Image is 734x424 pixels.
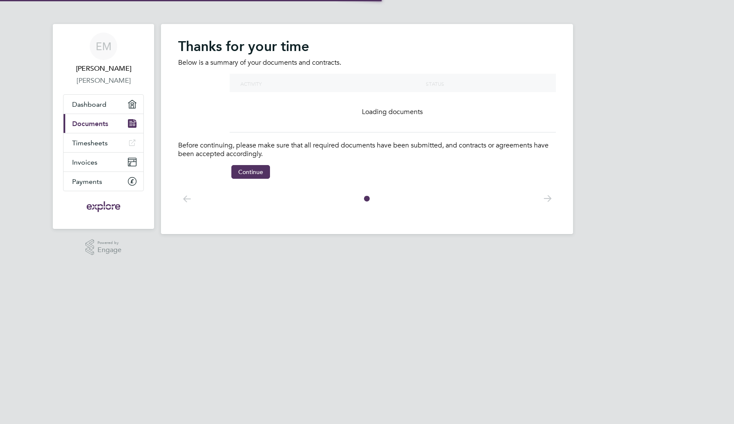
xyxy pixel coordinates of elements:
[64,114,143,133] a: Documents
[63,75,144,86] a: [PERSON_NAME]
[64,172,143,191] a: Payments
[53,24,154,229] nav: Main navigation
[97,239,121,247] span: Powered by
[63,33,144,74] a: EM[PERSON_NAME]
[63,63,144,74] span: Egor Mikhailov
[96,41,112,52] span: EM
[64,95,143,114] a: Dashboard
[64,153,143,171] a: Invoices
[72,139,108,147] span: Timesheets
[72,120,108,128] span: Documents
[178,38,556,55] h2: Thanks for your time
[72,158,97,166] span: Invoices
[86,200,121,214] img: exploregroup-logo-retina.png
[72,100,106,108] span: Dashboard
[178,141,556,159] p: Before continuing, please make sure that all required documents have been submitted, and contract...
[63,200,144,214] a: Go to home page
[97,247,121,254] span: Engage
[64,133,143,152] a: Timesheets
[178,58,556,67] p: Below is a summary of your documents and contracts.
[85,239,122,256] a: Powered byEngage
[72,177,102,186] span: Payments
[231,165,270,179] button: Continue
